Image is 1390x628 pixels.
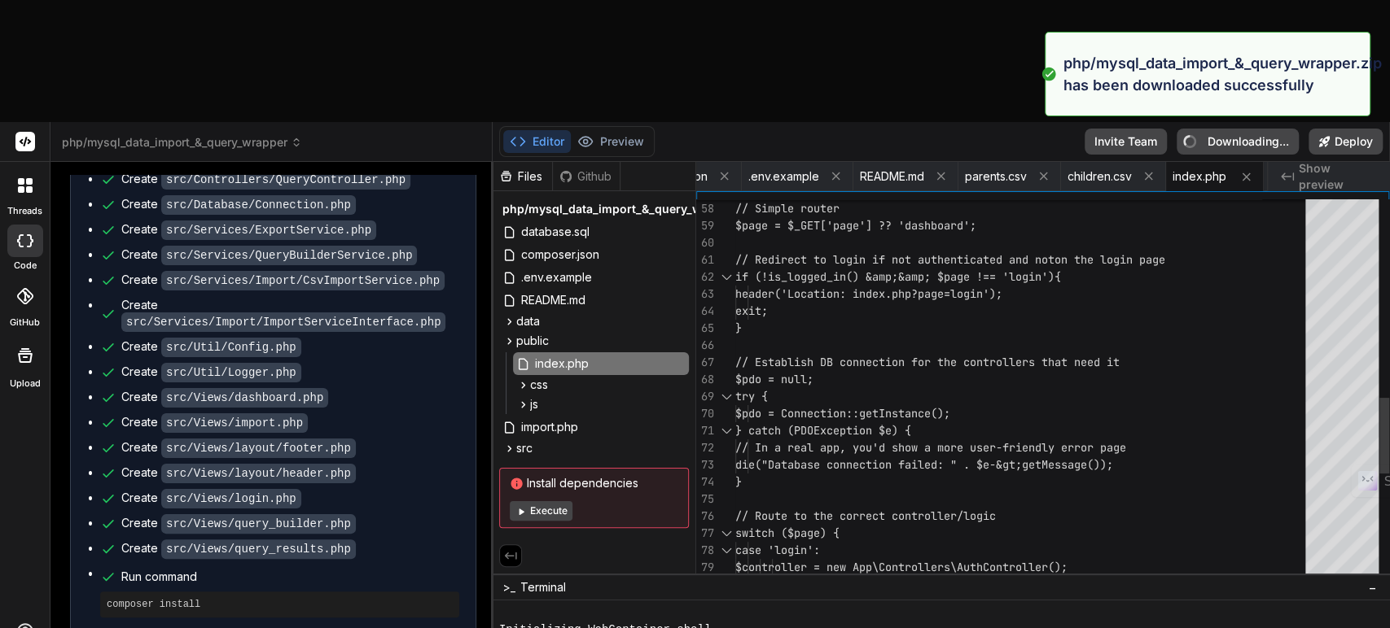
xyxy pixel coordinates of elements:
div: 70 [696,405,714,422]
code: src/Controllers/QueryController.php [161,170,410,190]
div: Github [553,168,620,185]
span: die("Database connection failed: " . $e-&gt;ge [735,457,1035,472]
button: Execute [510,501,572,521]
div: Create [121,515,356,532]
span: Install dependencies [510,475,678,491]
span: if (!is_logged_in() &amp;&amp; $page !== 'login') [735,269,1055,284]
code: src/Views/layout/footer.php [161,438,356,458]
code: src/Views/query_results.php [161,539,356,559]
span: .env.example [748,168,819,185]
div: 59 [696,217,714,234]
span: // Simple router [735,201,840,216]
div: 67 [696,354,714,371]
code: src/Services/QueryBuilderService.php [161,246,417,265]
code: src/Views/login.php [161,489,301,508]
div: Create [121,246,417,264]
div: Create [121,272,445,289]
button: Preview [571,130,651,153]
div: Create [121,221,376,238]
div: Create [121,171,410,188]
span: } [735,321,742,335]
div: Create [121,389,328,406]
span: children.csv [1068,168,1132,185]
span: data [516,313,540,329]
div: Create [121,364,301,381]
span: index.php [533,354,590,373]
span: roller(); [1009,560,1068,574]
label: code [14,259,37,273]
span: tMessage()); [1035,457,1113,472]
div: 64 [696,303,714,320]
span: css [530,377,548,393]
div: 76 [696,508,714,525]
span: header('Location: index.php?page=login'); [735,286,1002,301]
span: $controller = new App\Controllers\AuthCont [735,560,1009,574]
span: { [1055,269,1061,284]
span: public [516,333,549,349]
div: Click to collapse the range. [716,422,737,439]
span: import.php [520,417,580,437]
div: Create [121,196,356,213]
span: try { [735,389,768,403]
span: // Establish DB connection for the controllers tha [735,355,1061,369]
span: switch ($page) { [735,526,840,540]
div: 79 [696,559,714,576]
div: Create [121,540,356,557]
div: 61 [696,251,714,268]
pre: composer install [107,598,453,611]
span: } [735,474,742,489]
span: database.sql [520,222,591,242]
span: README.md [520,290,587,310]
div: Click to collapse the range. [716,388,737,405]
span: composer.json [520,245,601,264]
span: >_ [502,579,515,595]
span: php/mysql_data_import_&_query_wrapper [502,201,739,217]
span: js [530,396,538,412]
code: src/Services/Import/ImportServiceInterface.php [121,312,445,332]
button: Deploy [1309,129,1383,155]
span: case 'login': [735,543,820,557]
span: parents.csv [965,168,1027,185]
code: src/Services/Import/CsvImportService.php [161,271,445,290]
span: exit; [735,303,768,318]
span: php/mysql_data_import_&_query_wrapper [62,134,302,150]
span: .env.example [520,268,594,287]
span: Show preview [1299,160,1377,193]
span: README.md [860,168,924,185]
span: index.php [1173,168,1226,185]
code: src/Util/Config.php [161,338,301,357]
span: Terminal [520,579,566,595]
div: 68 [696,371,714,388]
button: Invite Team [1085,129,1167,155]
code: src/Views/layout/header.php [161,464,356,483]
div: Click to collapse the range. [716,268,737,286]
div: Click to collapse the range. [716,542,737,559]
code: src/Util/Logger.php [161,363,301,382]
div: 66 [696,337,714,354]
div: 75 [696,491,714,508]
div: Files [493,168,552,185]
label: threads [7,204,42,218]
button: − [1365,574,1380,600]
div: Create [121,439,356,456]
div: 78 [696,542,714,559]
code: src/Views/dashboard.php [161,388,328,408]
span: $pdo = Connection::getInstance(); [735,406,950,421]
div: 71 [696,422,714,439]
div: Create [121,414,308,431]
div: 72 [696,439,714,456]
span: − [1368,579,1377,595]
div: Create [121,464,356,482]
label: GitHub [10,316,40,329]
span: // Redirect to login if not authenticated and not [735,252,1055,267]
div: 69 [696,388,714,405]
div: 60 [696,234,714,251]
div: Create [121,338,301,355]
div: 77 [696,525,714,542]
div: 62 [696,268,714,286]
span: dly error page [1035,440,1126,455]
button: Downloading... [1177,129,1299,155]
code: src/Services/ExportService.php [161,220,376,240]
span: Run command [121,569,459,585]
code: src/Database/Connection.php [161,195,356,215]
